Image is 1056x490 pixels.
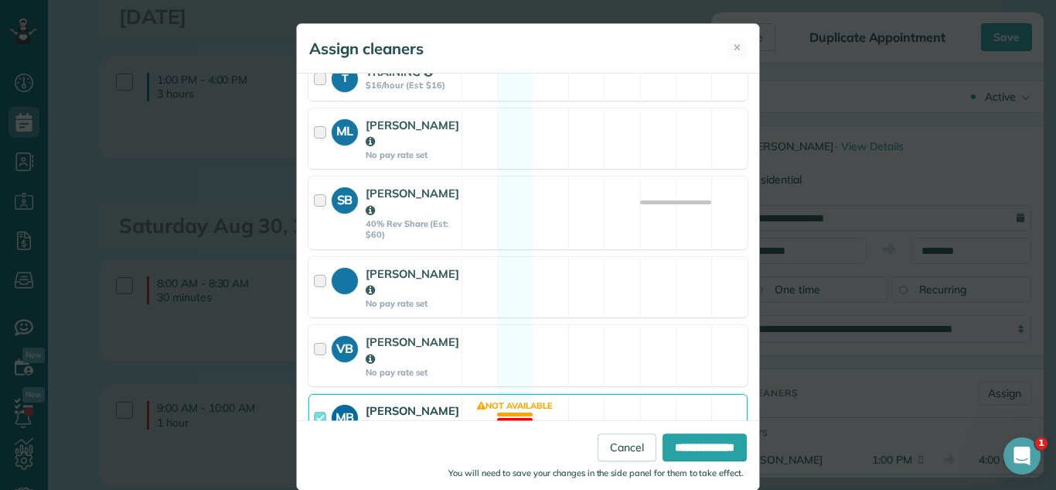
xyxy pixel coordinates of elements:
strong: SB [332,187,358,209]
strong: TRAINING [366,64,433,79]
small: You will need to save your changes in the side panel for them to take effect. [448,468,744,478]
span: 1 [1035,437,1047,450]
strong: MB [332,405,358,427]
strong: No pay rate set [366,367,459,378]
a: Cancel [598,433,656,461]
strong: $16/hour (Est: $16) [366,80,457,91]
strong: [PERSON_NAME] [366,118,459,149]
span: ✕ [733,40,741,55]
iframe: Intercom live chat [1003,437,1041,475]
h5: Assign cleaners [309,38,424,60]
strong: No pay rate set [366,149,459,160]
strong: VB [332,336,358,358]
strong: No pay rate set [366,298,459,309]
strong: 40% Rev Share (Est: $60) [366,218,459,241]
strong: [PERSON_NAME] [366,403,459,434]
strong: ML [332,119,358,141]
strong: [PERSON_NAME] [366,266,459,297]
strong: [PERSON_NAME] [366,334,459,365]
strong: [PERSON_NAME] [366,186,459,217]
strong: T [332,66,358,87]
